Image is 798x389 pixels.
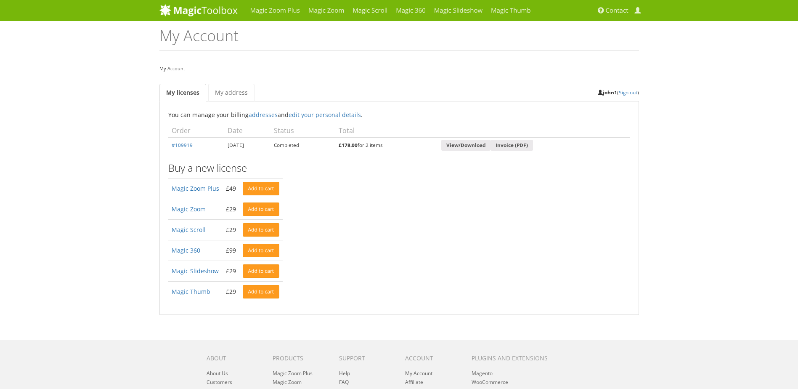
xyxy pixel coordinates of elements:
a: Magic Zoom [273,378,302,386]
small: ( ) [598,89,639,96]
a: Magic Zoom Plus [172,184,219,192]
a: FAQ [339,378,349,386]
td: £29 [223,219,239,240]
a: Add to cart [243,223,280,237]
h1: My Account [159,27,639,51]
td: £49 [223,178,239,199]
h6: Account [405,355,459,361]
span: Order [172,126,191,135]
span: Date [228,126,243,135]
a: My Account [405,370,432,377]
a: Affiliate [405,378,423,386]
img: MagicToolbox.com - Image tools for your website [159,4,238,16]
a: Sign out [619,89,637,96]
a: My licenses [159,84,206,101]
a: Add to cart [243,202,280,216]
a: Magento [472,370,493,377]
span: Contact [606,6,628,15]
a: #109919 [172,141,193,148]
h6: Plugins and extensions [472,355,558,361]
a: Add to cart [243,182,280,195]
a: Magic Thumb [172,288,210,296]
a: Add to cart [243,244,280,257]
a: View/Download [441,140,491,151]
strong: john1 [598,89,617,96]
span: £ [339,141,342,148]
a: About Us [207,370,228,377]
bdi: 178.00 [339,141,358,148]
a: Customers [207,378,232,386]
td: £99 [223,240,239,261]
a: Help [339,370,350,377]
a: addresses [249,111,278,119]
h6: Products [273,355,326,361]
a: Magic 360 [172,246,200,254]
a: edit your personal details [289,111,361,119]
a: Magic Slideshow [172,267,219,275]
td: for 2 items [335,138,438,153]
td: Completed [270,138,335,153]
a: Magic Zoom Plus [273,370,313,377]
h6: About [207,355,260,361]
time: [DATE] [228,141,244,148]
a: Invoice (PDF) [490,140,533,151]
h3: Buy a new license [168,163,630,173]
a: Add to cart [243,264,280,278]
td: £29 [223,261,239,281]
nav: My Account [159,64,639,73]
a: Magic Scroll [172,226,206,234]
a: Magic Zoom [172,205,206,213]
p: You can manage your billing and . [168,110,630,120]
a: Add to cart [243,285,280,298]
td: £29 [223,281,239,302]
h6: Support [339,355,392,361]
span: Status [274,126,294,135]
a: My address [208,84,255,101]
td: £29 [223,199,239,219]
a: WooCommerce [472,378,508,386]
span: Total [339,126,355,135]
